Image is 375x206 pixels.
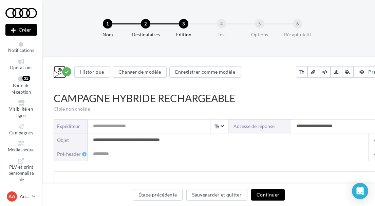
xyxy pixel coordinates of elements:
button: Sauvegarder et quitter [186,189,247,201]
a: Campagnes [5,123,37,137]
a: Boîte de réception32 [5,74,37,96]
a: Visibilité en ligne [5,99,37,119]
span: Campagnes [9,130,33,135]
p: Audi [GEOGRAPHIC_DATA] [20,193,29,200]
span: Select box activate [210,119,228,133]
div: Open Intercom Messenger [352,183,368,199]
div: 5 [255,19,264,29]
div: Récapitulatif [276,31,319,38]
i: text_fields [214,123,220,130]
button: Changer de modèle [113,66,167,78]
span: Visibilité en ligne [9,107,33,118]
div: objet [57,137,82,144]
div: Edition [162,31,205,38]
button: Historique [74,66,110,78]
span: AA [8,193,15,200]
button: Créer [5,24,37,36]
label: Adresse de réponse [228,119,291,133]
a: AA Audi [GEOGRAPHIC_DATA] [5,190,37,203]
button: Continuer [251,189,285,201]
div: Nouvelle campagne [5,24,37,36]
span: Boîte de réception [12,83,31,95]
div: Expéditeur [57,123,82,130]
span: Opérations [10,65,33,70]
div: 3 [179,19,188,29]
span: Médiathèque [8,147,35,152]
div: Test [200,31,243,38]
a: Opérations [5,57,37,72]
div: Nom [86,31,129,38]
div: 6 [293,19,302,29]
div: Destinataires [124,31,167,38]
button: Notifications [5,40,37,55]
div: 4 [217,19,226,29]
i: text_fields [299,69,305,75]
div: Options [238,31,281,38]
span: Notifications [8,48,34,53]
div: 1 [103,19,112,29]
div: 32 [22,76,30,81]
button: Enregistrer comme modèle [169,66,241,78]
button: text_fields [296,66,307,78]
div: 2 [141,19,150,29]
i: check [64,69,69,74]
div: Modifications enregistrées [62,67,71,76]
a: Médiathèque [5,139,37,154]
a: PLV et print personnalisable [5,157,37,184]
div: Pré-header [57,151,88,157]
button: Étape précédente [133,189,183,201]
span: PLV et print personnalisable [8,163,34,182]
